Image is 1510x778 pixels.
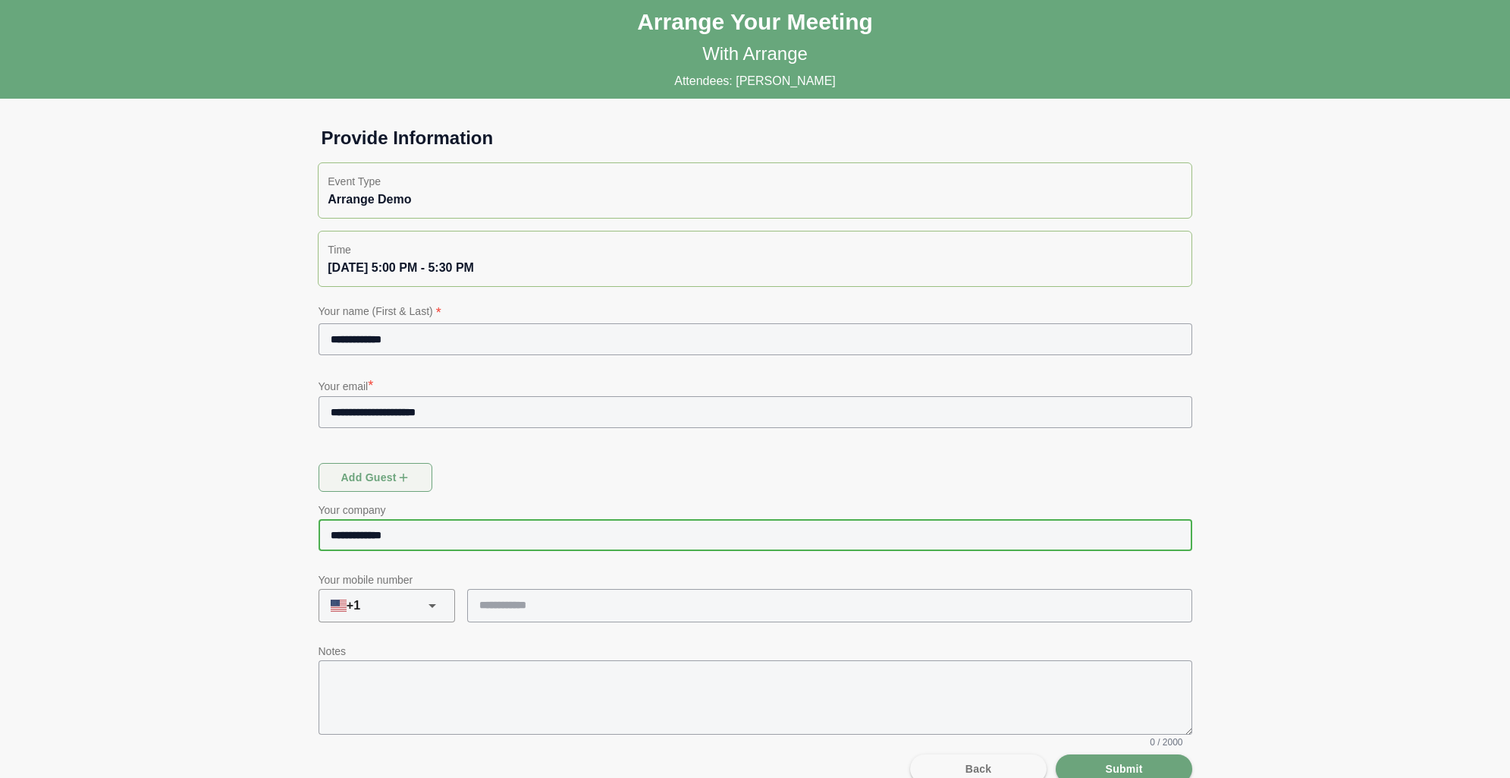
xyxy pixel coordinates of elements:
p: With Arrange [702,42,808,66]
h1: Provide Information [309,126,1201,150]
span: 0 / 2000 [1150,736,1182,748]
p: Time [328,241,1182,259]
span: Add guest [340,463,410,492]
p: Your email [319,375,1192,396]
div: Arrange Demo [328,191,1182,209]
p: Your name (First & Last) [319,302,1192,323]
p: Notes [319,642,1192,660]
p: Your mobile number [319,571,1192,589]
h1: Arrange Your Meeting [637,8,873,36]
div: [DATE] 5:00 PM - 5:30 PM [328,259,1182,277]
p: Attendees: [PERSON_NAME] [674,72,836,90]
p: Your company [319,501,1192,519]
button: Add guest [319,463,432,492]
p: Event Type [328,172,1182,191]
